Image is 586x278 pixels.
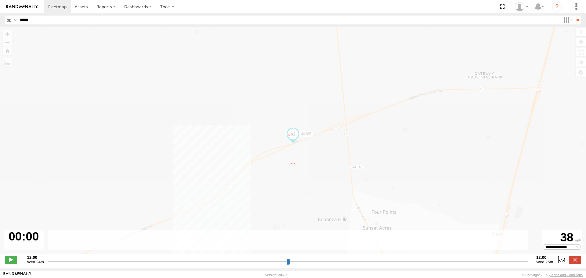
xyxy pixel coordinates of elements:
label: Search Query [13,16,18,24]
div: Version: 306.00 [265,273,288,277]
div: © Copyright 2025 - [522,273,583,277]
img: rand-logo.svg [6,5,38,9]
strong: 12:00 [27,255,44,260]
i: ? [552,2,562,12]
span: Wed 24th [27,260,44,264]
div: 38 [543,231,581,244]
label: Search Filter Options [561,16,574,24]
strong: 12:00 [536,255,553,260]
a: Visit our Website [3,272,31,278]
label: Play/Stop [5,256,17,264]
label: Close [569,256,581,264]
a: Terms and Conditions [550,273,583,277]
span: Wed 25th [536,260,553,264]
div: Caseta Laredo TX [513,2,530,11]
